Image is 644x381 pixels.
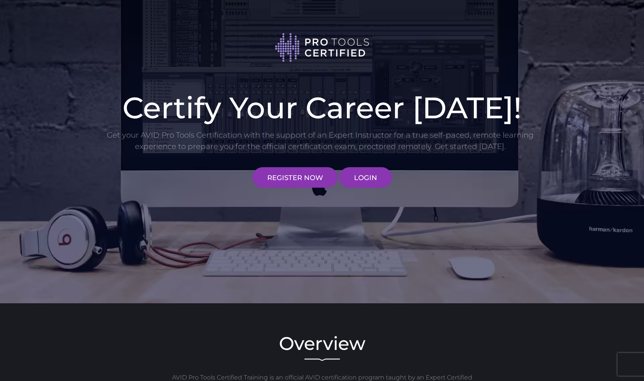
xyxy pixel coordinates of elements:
[252,167,338,188] a: REGISTER NOW
[339,167,392,188] a: LOGIN
[106,129,534,152] p: Get your AVID Pro Tools Certification with the support of an Expert Instructor for a true self-pa...
[275,32,370,63] img: Pro Tools Certified logo
[304,358,340,361] img: decorative line
[106,334,538,353] h2: Overview
[106,93,538,122] h1: Certify Your Career [DATE]!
